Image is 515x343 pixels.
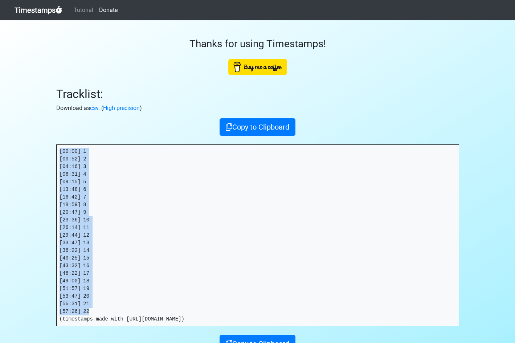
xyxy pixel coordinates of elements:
a: High precision [103,105,140,111]
a: Timestamps [15,3,62,17]
h3: Thanks for using Timestamps! [56,38,459,50]
pre: [00:00] 1 [00:52] 2 [04:16] 3 [06:31] 4 [09:15] 5 [13:48] 6 [16:42] 7 [18:59] 8 [20:47] 9 [23:36]... [57,145,459,326]
a: Donate [96,3,120,17]
p: Download as . ( ) [56,104,459,113]
iframe: Drift Widget Chat Controller [479,307,506,334]
h2: Tracklist: [56,87,459,101]
img: Buy Me A Coffee [228,59,287,75]
a: csv [90,105,98,111]
a: Tutorial [71,3,96,17]
button: Copy to Clipboard [220,118,295,136]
